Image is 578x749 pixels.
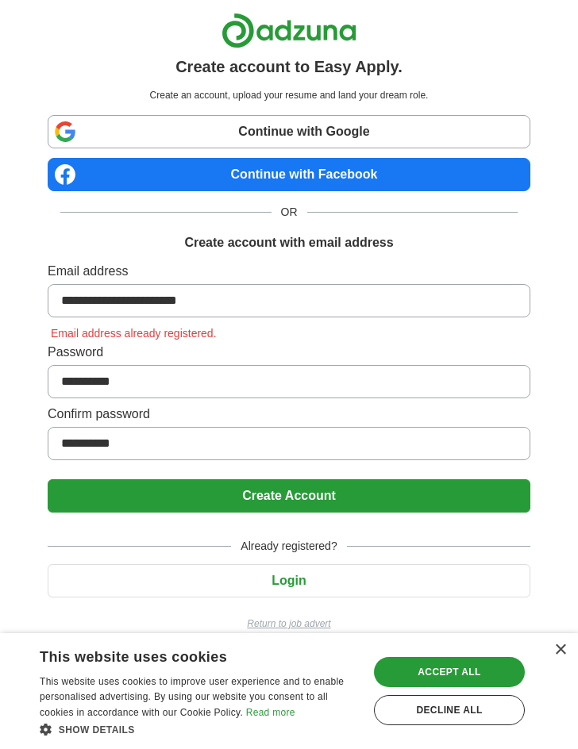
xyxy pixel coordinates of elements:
[554,644,566,656] div: Close
[246,707,295,718] a: Read more, opens a new window
[48,343,530,362] label: Password
[59,724,135,736] span: Show details
[222,13,356,48] img: Adzuna logo
[48,115,530,148] a: Continue with Google
[175,55,403,79] h1: Create account to Easy Apply.
[40,643,319,666] div: This website uses cookies
[374,695,525,725] div: Decline all
[48,616,530,631] a: Return to job advert
[48,262,530,281] label: Email address
[184,233,393,252] h1: Create account with email address
[40,721,359,737] div: Show details
[48,327,220,340] span: Email address already registered.
[48,405,530,424] label: Confirm password
[231,538,346,555] span: Already registered?
[48,574,530,587] a: Login
[51,88,527,102] p: Create an account, upload your resume and land your dream role.
[48,158,530,191] a: Continue with Facebook
[48,479,530,513] button: Create Account
[272,204,307,221] span: OR
[40,676,344,719] span: This website uses cookies to improve user experience and to enable personalised advertising. By u...
[374,657,525,687] div: Accept all
[48,564,530,597] button: Login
